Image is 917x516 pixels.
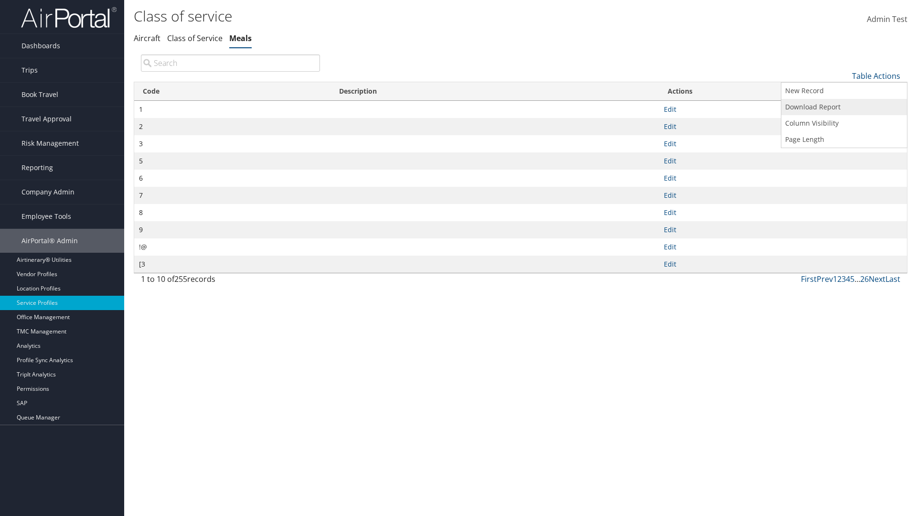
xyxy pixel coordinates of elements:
[21,58,38,82] span: Trips
[21,34,60,58] span: Dashboards
[781,131,907,148] a: Page Length
[21,204,71,228] span: Employee Tools
[21,83,58,107] span: Book Travel
[21,156,53,180] span: Reporting
[21,6,117,29] img: airportal-logo.png
[21,180,75,204] span: Company Admin
[781,99,907,115] a: Download Report
[781,83,907,99] a: New Record
[21,107,72,131] span: Travel Approval
[21,229,78,253] span: AirPortal® Admin
[781,115,907,131] a: Column Visibility
[21,131,79,155] span: Risk Management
